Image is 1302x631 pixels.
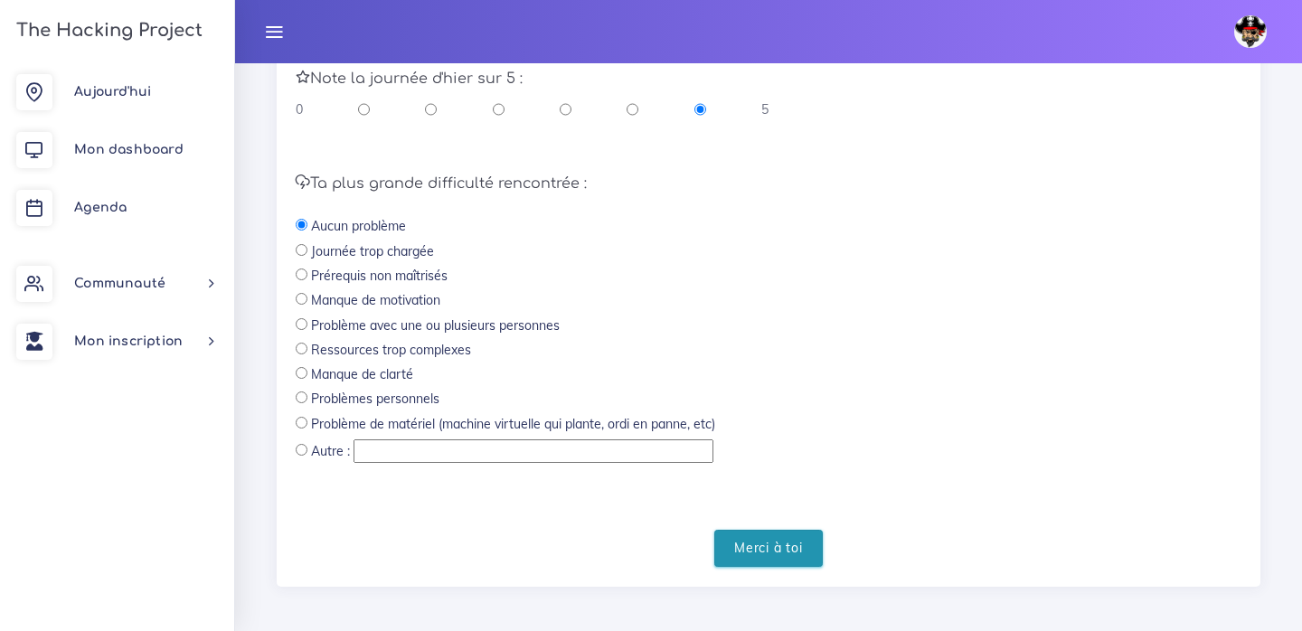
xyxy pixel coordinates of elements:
label: Problème avec une ou plusieurs personnes [311,316,560,334]
label: Manque de clarté [311,365,413,383]
h5: Ta plus grande difficulté rencontrée : [296,175,1241,193]
span: Mon dashboard [74,143,184,156]
img: avatar [1234,15,1267,48]
label: Journée trop chargée [311,242,434,260]
label: Problèmes personnels [311,390,439,408]
span: Aujourd'hui [74,85,151,99]
span: Communauté [74,277,165,290]
h5: Note la journée d'hier sur 5 : [296,71,1241,88]
input: Merci à toi [714,530,823,567]
label: Ressources trop complexes [311,341,471,359]
label: Manque de motivation [311,291,440,309]
span: Agenda [74,201,127,214]
label: Autre : [311,442,350,460]
div: 0 5 [296,100,769,118]
label: Problème de matériel (machine virtuelle qui plante, ordi en panne, etc) [311,415,715,433]
h3: The Hacking Project [11,21,203,41]
span: Mon inscription [74,334,183,348]
label: Aucun problème [311,217,406,235]
label: Prérequis non maîtrisés [311,267,448,285]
